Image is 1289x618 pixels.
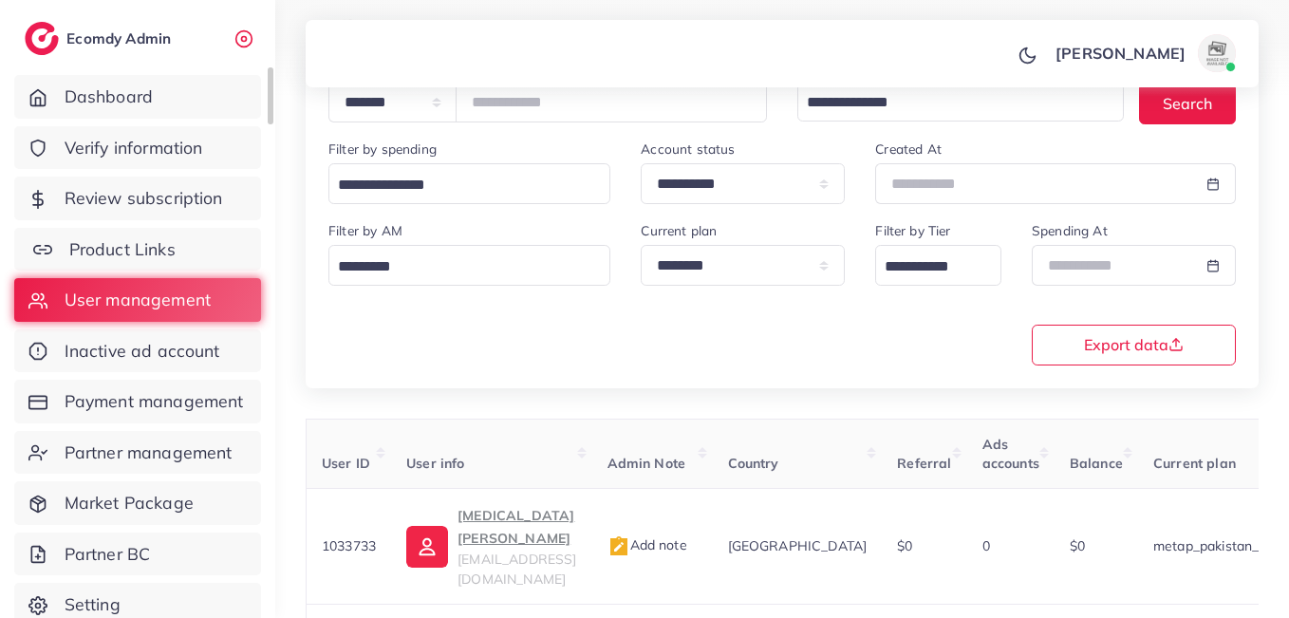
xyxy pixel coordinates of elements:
[14,380,261,423] a: Payment management
[1045,34,1243,72] a: [PERSON_NAME]avatar
[14,75,261,119] a: Dashboard
[14,228,261,272] a: Product Links
[1153,455,1236,472] span: Current plan
[65,136,203,160] span: Verify information
[607,455,686,472] span: Admin Note
[728,537,868,554] span: [GEOGRAPHIC_DATA]
[982,436,1039,472] span: Ads accounts
[1084,337,1184,352] span: Export data
[875,140,942,159] label: Created At
[1139,83,1236,123] button: Search
[65,440,233,465] span: Partner management
[14,431,261,475] a: Partner management
[1070,537,1085,554] span: $0
[875,221,950,240] label: Filter by Tier
[25,22,176,55] a: logoEcomdy Admin
[14,481,261,525] a: Market Package
[328,221,402,240] label: Filter by AM
[65,186,223,211] span: Review subscription
[65,389,244,414] span: Payment management
[65,592,121,617] span: Setting
[14,177,261,220] a: Review subscription
[322,455,370,472] span: User ID
[878,253,977,282] input: Search for option
[1032,325,1236,365] button: Export data
[331,171,586,200] input: Search for option
[1198,34,1236,72] img: avatar
[69,237,176,262] span: Product Links
[65,542,151,567] span: Partner BC
[641,221,717,240] label: Current plan
[800,88,1099,118] input: Search for option
[331,253,586,282] input: Search for option
[328,245,610,286] div: Search for option
[458,504,576,550] p: [MEDICAL_DATA][PERSON_NAME]
[641,140,735,159] label: Account status
[607,535,630,558] img: admin_note.cdd0b510.svg
[14,126,261,170] a: Verify information
[728,455,779,472] span: Country
[322,537,376,554] span: 1033733
[897,455,951,472] span: Referral
[25,22,59,55] img: logo
[1055,42,1186,65] p: [PERSON_NAME]
[14,533,261,576] a: Partner BC
[875,245,1001,286] div: Search for option
[897,537,912,554] span: $0
[65,491,194,515] span: Market Package
[65,84,153,109] span: Dashboard
[982,537,990,554] span: 0
[14,278,261,322] a: User management
[1032,221,1108,240] label: Spending At
[406,526,448,568] img: ic-user-info.36bf1079.svg
[65,288,211,312] span: User management
[14,329,261,373] a: Inactive ad account
[66,29,176,47] h2: Ecomdy Admin
[328,163,610,204] div: Search for option
[797,83,1124,122] div: Search for option
[406,504,576,589] a: [MEDICAL_DATA][PERSON_NAME][EMAIL_ADDRESS][DOMAIN_NAME]
[1153,537,1282,554] span: metap_pakistan_001
[406,455,464,472] span: User info
[458,551,576,587] span: [EMAIL_ADDRESS][DOMAIN_NAME]
[328,140,437,159] label: Filter by spending
[1070,455,1123,472] span: Balance
[607,536,687,553] span: Add note
[65,339,220,364] span: Inactive ad account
